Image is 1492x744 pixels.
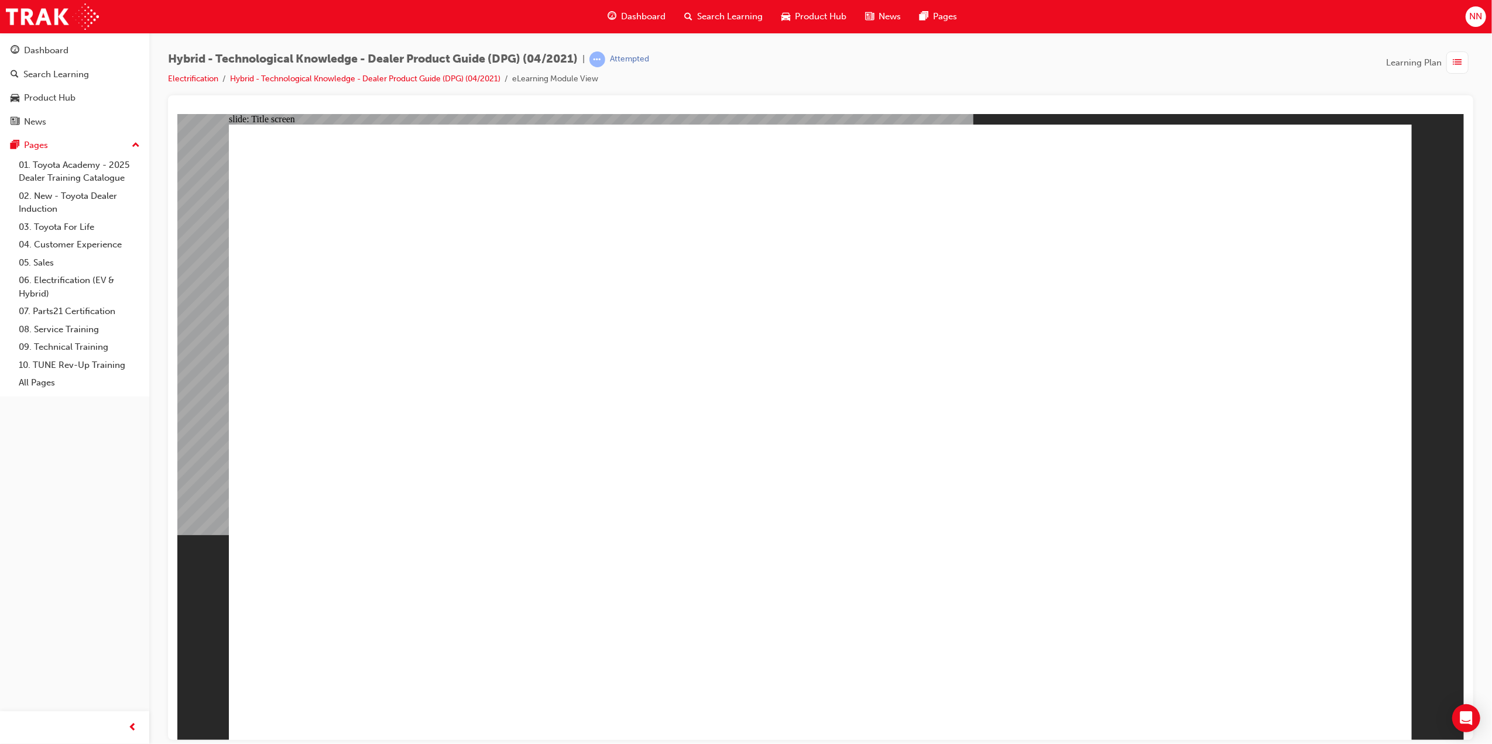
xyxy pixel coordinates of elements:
a: 09. Technical Training [14,338,145,356]
a: Dashboard [5,40,145,61]
a: Search Learning [5,64,145,85]
a: 02. New - Toyota Dealer Induction [14,187,145,218]
div: Attempted [610,54,649,65]
a: pages-iconPages [910,5,966,29]
span: NN [1469,10,1482,23]
a: 07. Parts21 Certification [14,302,145,321]
span: search-icon [11,70,19,80]
a: guage-iconDashboard [598,5,675,29]
span: guage-icon [11,46,19,56]
li: eLearning Module View [512,73,598,86]
a: 03. Toyota For Life [14,218,145,236]
span: news-icon [865,9,874,24]
a: All Pages [14,374,145,392]
span: Dashboard [621,10,666,23]
a: Electrification [168,74,218,84]
a: 10. TUNE Rev-Up Training [14,356,145,374]
div: Dashboard [24,44,68,57]
span: news-icon [11,117,19,128]
a: News [5,111,145,133]
div: Product Hub [24,91,76,105]
span: pages-icon [11,140,19,151]
button: DashboardSearch LearningProduct HubNews [5,37,145,135]
a: 01. Toyota Academy - 2025 Dealer Training Catalogue [14,156,145,187]
span: pages-icon [920,9,928,24]
a: Product Hub [5,87,145,109]
span: search-icon [684,9,692,24]
span: Learning Plan [1386,56,1442,70]
img: Trak [6,4,99,30]
span: learningRecordVerb_ATTEMPT-icon [589,51,605,67]
span: list-icon [1453,56,1462,70]
span: up-icon [132,138,140,153]
span: guage-icon [608,9,616,24]
div: Open Intercom Messenger [1452,704,1480,732]
a: 06. Electrification (EV & Hybrid) [14,271,145,302]
button: Pages [5,135,145,156]
span: News [879,10,901,23]
a: search-iconSearch Learning [675,5,772,29]
a: Hybrid - Technological Knowledge - Dealer Product Guide (DPG) (04/2021) [230,74,500,84]
a: car-iconProduct Hub [772,5,856,29]
span: | [582,53,585,66]
a: 08. Service Training [14,321,145,339]
div: News [24,115,46,129]
button: Learning Plan [1386,51,1473,74]
span: prev-icon [129,721,138,735]
a: 04. Customer Experience [14,236,145,254]
span: car-icon [781,9,790,24]
a: 05. Sales [14,254,145,272]
a: news-iconNews [856,5,910,29]
span: Product Hub [795,10,846,23]
span: Hybrid - Technological Knowledge - Dealer Product Guide (DPG) (04/2021) [168,53,578,66]
span: Search Learning [697,10,763,23]
div: Pages [24,139,48,152]
button: NN [1466,6,1486,27]
span: car-icon [11,93,19,104]
div: Search Learning [23,68,89,81]
span: Pages [933,10,957,23]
